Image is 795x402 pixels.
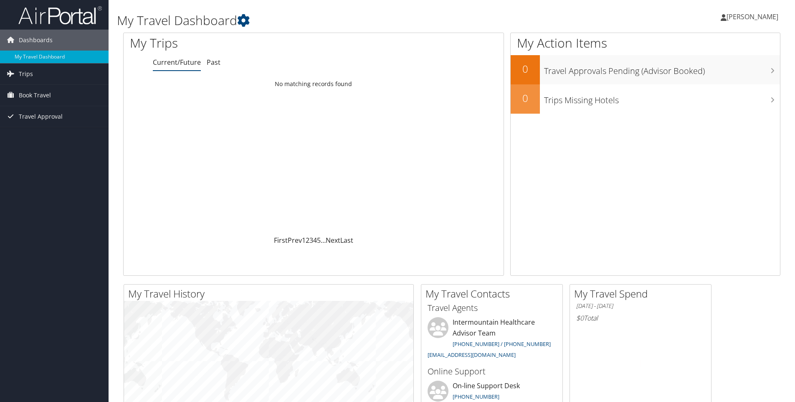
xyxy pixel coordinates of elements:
[321,236,326,245] span: …
[576,302,705,310] h6: [DATE] - [DATE]
[576,313,705,323] h6: Total
[124,76,504,92] td: No matching records found
[19,30,53,51] span: Dashboards
[18,5,102,25] img: airportal-logo.png
[544,90,780,106] h3: Trips Missing Hotels
[453,393,499,400] a: [PHONE_NUMBER]
[511,55,780,84] a: 0Travel Approvals Pending (Advisor Booked)
[19,85,51,106] span: Book Travel
[326,236,340,245] a: Next
[423,317,560,362] li: Intermountain Healthcare Advisor Team
[128,287,413,301] h2: My Travel History
[274,236,288,245] a: First
[428,366,556,377] h3: Online Support
[313,236,317,245] a: 4
[574,287,711,301] h2: My Travel Spend
[340,236,353,245] a: Last
[721,4,787,29] a: [PERSON_NAME]
[727,12,778,21] span: [PERSON_NAME]
[425,287,562,301] h2: My Travel Contacts
[19,64,33,84] span: Trips
[511,91,540,105] h2: 0
[130,34,339,52] h1: My Trips
[576,313,584,323] span: $0
[317,236,321,245] a: 5
[19,106,63,127] span: Travel Approval
[306,236,309,245] a: 2
[511,62,540,76] h2: 0
[302,236,306,245] a: 1
[453,340,551,348] a: [PHONE_NUMBER] / [PHONE_NUMBER]
[309,236,313,245] a: 3
[511,84,780,114] a: 0Trips Missing Hotels
[288,236,302,245] a: Prev
[544,61,780,77] h3: Travel Approvals Pending (Advisor Booked)
[428,351,516,359] a: [EMAIL_ADDRESS][DOMAIN_NAME]
[153,58,201,67] a: Current/Future
[428,302,556,314] h3: Travel Agents
[117,12,563,29] h1: My Travel Dashboard
[207,58,220,67] a: Past
[511,34,780,52] h1: My Action Items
